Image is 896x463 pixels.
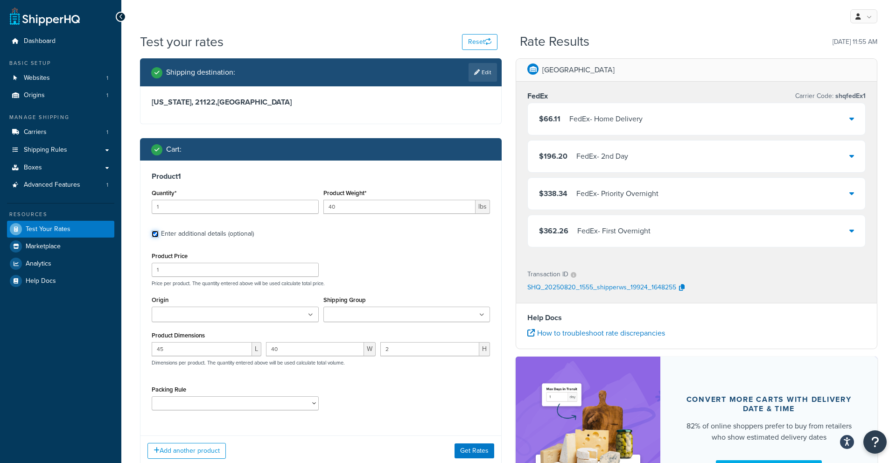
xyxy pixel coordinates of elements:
[462,34,497,50] button: Reset
[26,277,56,285] span: Help Docs
[7,176,114,194] li: Advanced Features
[106,128,108,136] span: 1
[833,35,877,49] p: [DATE] 11:55 AM
[7,176,114,194] a: Advanced Features1
[527,328,665,338] a: How to troubleshoot rate discrepancies
[152,296,168,303] label: Origin
[527,268,568,281] p: Transaction ID
[577,224,651,238] div: FedEx - First Overnight
[364,342,376,356] span: W
[539,151,567,161] span: $196.20
[7,124,114,141] a: Carriers1
[149,280,492,287] p: Price per product. The quantity entered above will be used calculate total price.
[539,225,568,236] span: $362.26
[152,332,205,339] label: Product Dimensions
[24,128,47,136] span: Carriers
[7,70,114,87] li: Websites
[140,33,224,51] h1: Test your rates
[149,359,345,366] p: Dimensions per product. The quantity entered above will be used calculate total volume.
[152,386,186,393] label: Packing Rule
[683,395,855,414] div: Convert more carts with delivery date & time
[520,35,589,49] h2: Rate Results
[26,260,51,268] span: Analytics
[24,164,42,172] span: Boxes
[26,225,70,233] span: Test Your Rates
[147,443,226,459] button: Add another product
[683,421,855,443] div: 82% of online shoppers prefer to buy from retailers who show estimated delivery dates
[7,33,114,50] a: Dashboard
[527,91,548,101] h3: FedEx
[24,146,67,154] span: Shipping Rules
[455,443,494,458] button: Get Rates
[323,200,476,214] input: 0.00
[7,87,114,104] a: Origins1
[7,87,114,104] li: Origins
[7,210,114,218] div: Resources
[7,238,114,255] a: Marketplace
[476,200,490,214] span: lbs
[7,159,114,176] a: Boxes
[106,181,108,189] span: 1
[7,70,114,87] a: Websites1
[161,227,254,240] div: Enter additional details (optional)
[24,37,56,45] span: Dashboard
[542,63,615,77] p: [GEOGRAPHIC_DATA]
[166,145,182,154] h2: Cart :
[7,141,114,159] a: Shipping Rules
[469,63,497,82] a: Edit
[527,312,866,323] h4: Help Docs
[576,150,628,163] div: FedEx - 2nd Day
[24,91,45,99] span: Origins
[26,243,61,251] span: Marketplace
[795,90,866,103] p: Carrier Code:
[7,221,114,238] a: Test Your Rates
[833,91,866,101] span: shqfedEx1
[152,189,176,196] label: Quantity*
[539,113,560,124] span: $66.11
[527,281,676,295] p: SHQ_20250820_1555_shipperws_19924_1648255
[106,91,108,99] span: 1
[539,188,567,199] span: $338.34
[323,189,366,196] label: Product Weight*
[863,430,887,454] button: Open Resource Center
[152,231,159,238] input: Enter additional details (optional)
[24,74,50,82] span: Websites
[7,124,114,141] li: Carriers
[7,113,114,121] div: Manage Shipping
[24,181,80,189] span: Advanced Features
[479,342,490,356] span: H
[7,255,114,272] a: Analytics
[252,342,261,356] span: L
[152,200,319,214] input: 0.0
[7,273,114,289] a: Help Docs
[166,68,235,77] h2: Shipping destination :
[106,74,108,82] span: 1
[152,98,490,107] h3: [US_STATE], 21122 , [GEOGRAPHIC_DATA]
[323,296,366,303] label: Shipping Group
[576,187,658,200] div: FedEx - Priority Overnight
[569,112,643,126] div: FedEx - Home Delivery
[152,172,490,181] h3: Product 1
[152,253,188,260] label: Product Price
[7,59,114,67] div: Basic Setup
